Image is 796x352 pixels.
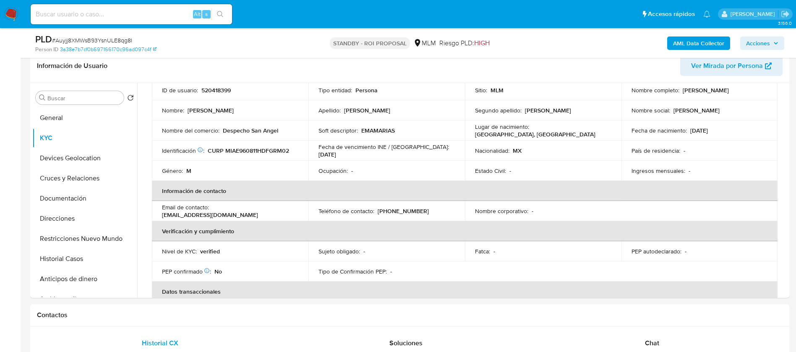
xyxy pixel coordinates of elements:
[363,248,365,255] p: -
[673,107,720,114] p: [PERSON_NAME]
[32,289,137,309] button: Archivos adjuntos
[32,249,137,269] button: Historial Casos
[683,86,729,94] p: [PERSON_NAME]
[162,203,209,211] p: Email de contacto :
[525,107,571,114] p: [PERSON_NAME]
[318,107,341,114] p: Apellido :
[194,10,201,18] span: Alt
[318,248,360,255] p: Sujeto obligado :
[214,268,222,275] p: No
[162,107,184,114] p: Nombre :
[152,181,778,201] th: Información de contacto
[32,269,137,289] button: Anticipos de dinero
[32,108,137,128] button: General
[127,94,134,104] button: Volver al orden por defecto
[691,56,763,76] span: Ver Mirada por Persona
[32,148,137,168] button: Devices Geolocation
[32,168,137,188] button: Cruces y Relaciones
[475,167,506,175] p: Estado Civil :
[491,86,504,94] p: MLM
[740,37,784,50] button: Acciones
[509,167,511,175] p: -
[200,248,220,255] p: verified
[32,229,137,249] button: Restricciones Nuevo Mundo
[680,56,783,76] button: Ver Mirada por Persona
[344,107,390,114] p: [PERSON_NAME]
[689,167,690,175] p: -
[32,128,137,148] button: KYC
[355,86,378,94] p: Persona
[673,37,724,50] b: AML Data Collector
[475,123,529,130] p: Lugar de nacimiento :
[778,20,792,26] span: 3.156.0
[475,207,528,215] p: Nombre corporativo :
[632,248,681,255] p: PEP autodeclarado :
[318,151,336,158] p: [DATE]
[162,127,219,134] p: Nombre del comercio :
[201,86,231,94] p: 520418399
[188,107,234,114] p: [PERSON_NAME]
[439,39,490,48] span: Riesgo PLD:
[493,248,495,255] p: -
[351,167,353,175] p: -
[47,94,120,102] input: Buscar
[142,338,178,348] span: Historial CX
[211,8,229,20] button: search-icon
[32,188,137,209] button: Documentación
[389,338,423,348] span: Soluciones
[162,167,183,175] p: Género :
[474,38,490,48] span: HIGH
[37,62,107,70] h1: Información de Usuario
[413,39,436,48] div: MLM
[703,10,710,18] a: Notificaciones
[690,127,708,134] p: [DATE]
[361,127,395,134] p: EMAMARIAS
[513,147,522,154] p: MX
[632,127,687,134] p: Fecha de nacimiento :
[318,143,449,151] p: Fecha de vencimiento INE / [GEOGRAPHIC_DATA] :
[746,37,770,50] span: Acciones
[205,10,208,18] span: s
[475,130,595,138] p: [GEOGRAPHIC_DATA], [GEOGRAPHIC_DATA]
[39,94,46,101] button: Buscar
[52,36,132,44] span: # Auyjj8XMWsB93YsnULE8qg8I
[60,46,157,53] a: 3a38e7b7cf0b697166170c96ad097c4f
[731,10,778,18] p: alicia.aldreteperez@mercadolibre.com.mx
[162,147,204,154] p: Identificación :
[475,86,487,94] p: Sitio :
[223,127,278,134] p: Despecho San Angel
[318,207,374,215] p: Teléfono de contacto :
[781,10,790,18] a: Salir
[35,32,52,46] b: PLD
[318,167,348,175] p: Ocupación :
[162,86,198,94] p: ID de usuario :
[31,9,232,20] input: Buscar usuario o caso...
[390,268,392,275] p: -
[685,248,686,255] p: -
[475,248,490,255] p: Fatca :
[37,311,783,319] h1: Contactos
[152,221,778,241] th: Verificación y cumplimiento
[378,207,429,215] p: [PHONE_NUMBER]
[318,268,387,275] p: Tipo de Confirmación PEP :
[475,147,509,154] p: Nacionalidad :
[475,107,522,114] p: Segundo apellido :
[162,268,211,275] p: PEP confirmado :
[532,207,533,215] p: -
[162,211,258,219] p: [EMAIL_ADDRESS][DOMAIN_NAME]
[318,127,358,134] p: Soft descriptor :
[32,209,137,229] button: Direcciones
[632,147,680,154] p: País de residencia :
[152,282,778,302] th: Datos transaccionales
[318,86,352,94] p: Tipo entidad :
[35,46,58,53] b: Person ID
[330,37,410,49] p: STANDBY - ROI PROPOSAL
[684,147,685,154] p: -
[632,86,679,94] p: Nombre completo :
[208,147,289,154] p: CURP MIAE960811HDFGRM02
[667,37,730,50] button: AML Data Collector
[162,248,197,255] p: Nivel de KYC :
[632,167,685,175] p: Ingresos mensuales :
[645,338,659,348] span: Chat
[186,167,191,175] p: M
